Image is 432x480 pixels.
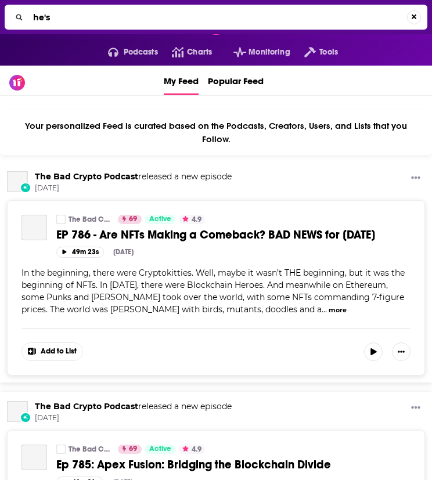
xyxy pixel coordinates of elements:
[164,68,199,93] span: My Feed
[7,171,28,192] a: The Bad Crypto Podcast
[145,445,176,454] a: Active
[149,214,171,225] span: Active
[35,413,232,423] span: [DATE]
[164,66,199,95] a: My Feed
[22,343,82,360] button: Show More Button
[124,44,158,60] span: Podcasts
[118,215,142,224] a: 69
[322,304,327,315] span: ...
[20,182,31,193] div: New Episode
[28,8,407,27] input: Search...
[249,44,290,60] span: Monitoring
[129,443,137,455] span: 69
[56,215,66,224] a: The Bad Crypto Podcast
[35,171,138,182] a: The Bad Crypto Podcast
[149,443,171,455] span: Active
[35,171,232,182] h3: released a new episode
[113,248,134,256] div: [DATE]
[118,445,142,454] a: 69
[56,228,375,242] span: EP 786 - Are NFTs Making a Comeback? BAD NEWS for [DATE]
[94,43,158,62] button: open menu
[69,215,110,224] a: The Bad Crypto Podcast
[145,215,176,224] a: Active
[21,445,47,470] a: Ep 785: Apex Fusion: Bridging the Blockchain Divide
[219,43,290,62] button: open menu
[7,401,28,422] a: The Bad Crypto Podcast
[406,401,425,416] button: Show More Button
[158,43,212,62] a: Charts
[406,171,425,186] button: Show More Button
[41,347,77,356] span: Add to List
[290,43,338,62] button: open menu
[35,401,232,412] h3: released a new episode
[35,401,138,412] a: The Bad Crypto Podcast
[20,412,31,423] div: New Episode
[56,228,411,242] a: EP 786 - Are NFTs Making a Comeback? BAD NEWS for [DATE]
[319,44,338,60] span: Tools
[5,5,427,30] div: Search...
[179,445,206,454] button: 4.9
[56,247,104,258] button: 49m 23s
[187,44,212,60] span: Charts
[392,342,411,361] button: Show More Button
[56,445,66,454] a: The Bad Crypto Podcast
[35,183,232,193] span: [DATE]
[129,214,137,225] span: 69
[56,457,411,472] a: Ep 785: Apex Fusion: Bridging the Blockchain Divide
[21,215,47,240] a: EP 786 - Are NFTs Making a Comeback? BAD NEWS for August 14, 2025
[69,445,110,454] a: The Bad Crypto Podcast
[208,68,264,93] span: Popular Feed
[179,215,206,224] button: 4.9
[21,268,405,315] span: In the beginning, there were Cryptokitties. Well, maybe it wasn’t THE beginning, but it was the b...
[56,457,331,472] span: Ep 785: Apex Fusion: Bridging the Blockchain Divide
[329,305,347,315] button: more
[208,66,264,95] a: Popular Feed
